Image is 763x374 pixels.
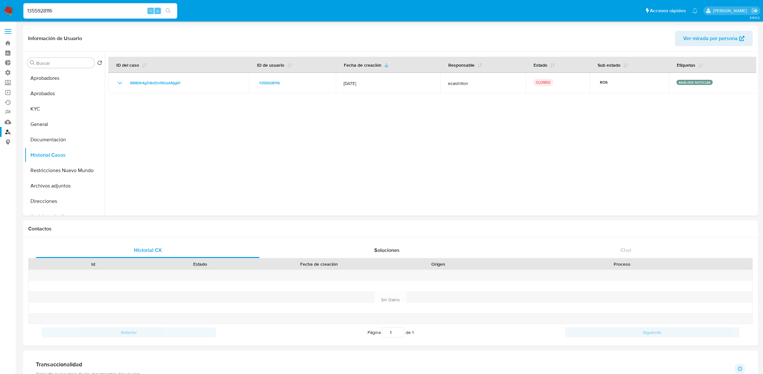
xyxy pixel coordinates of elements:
[25,86,105,101] button: Aprobados
[25,132,105,147] button: Documentación
[97,60,102,67] button: Volver al orden por defecto
[374,246,400,254] span: Soluciones
[692,8,698,13] a: Notificaciones
[675,31,753,46] button: Ver mirada por persona
[44,261,142,267] div: Id
[683,31,738,46] span: Ver mirada por persona
[42,327,216,337] button: Anterior
[28,226,753,232] h1: Contactos
[258,261,380,267] div: Fecha de creación
[25,209,105,224] button: Anticipos de dinero
[25,178,105,194] button: Archivos adjuntos
[25,101,105,117] button: KYC
[134,246,162,254] span: Historial CX
[151,261,249,267] div: Estado
[25,147,105,163] button: Historial Casos
[389,261,487,267] div: Origen
[25,163,105,178] button: Restricciones Nuevo Mundo
[412,329,414,336] span: 1
[30,60,35,65] button: Buscar
[751,7,758,14] a: Salir
[157,8,159,14] span: s
[36,60,92,66] input: Buscar
[23,7,177,15] input: Buscar usuario o caso...
[162,6,175,15] button: search-icon
[25,194,105,209] button: Direcciones
[713,8,749,14] p: jessica.fukman@mercadolibre.com
[25,117,105,132] button: General
[650,7,686,14] span: Accesos rápidos
[565,327,739,337] button: Siguiente
[148,8,153,14] span: ⌥
[25,71,105,86] button: Aprobadores
[496,261,748,267] div: Proceso
[28,35,82,42] h1: Información de Usuario
[368,327,414,337] span: Página de
[620,246,631,254] span: Chat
